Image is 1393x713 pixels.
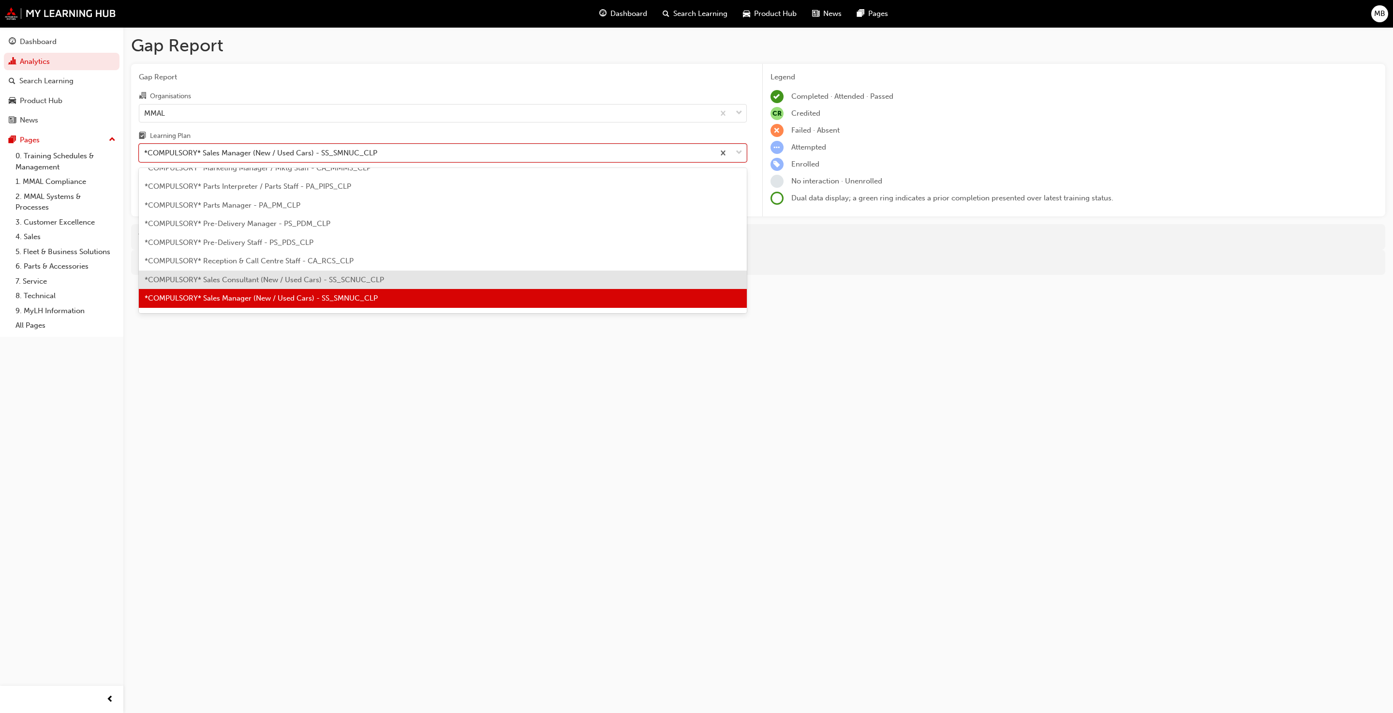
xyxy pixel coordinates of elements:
button: Pages [4,131,119,149]
span: learningRecordVerb_ENROLL-icon [771,158,784,171]
button: MB [1371,5,1388,22]
span: *COMPULSORY* Service Advisor - PS_SA_CLP [145,313,300,321]
div: Legend [771,72,1378,83]
span: Completed · Attended · Passed [791,92,893,101]
a: Dashboard [4,33,119,51]
span: down-icon [736,147,742,159]
a: Search Learning [4,72,119,90]
div: There are no learners to run this report against. [131,224,1385,250]
span: Failed · Absent [791,126,840,135]
span: down-icon [736,107,742,120]
span: News [823,8,842,19]
a: pages-iconPages [849,4,896,24]
span: *COMPULSORY* Parts Interpreter / Parts Staff - PA_PIPS_CLP [145,182,351,191]
div: For more in-depth analysis and data download, go to [138,257,1378,268]
a: car-iconProduct Hub [735,4,804,24]
span: news-icon [812,8,819,20]
span: No interaction · Unenrolled [791,177,882,185]
a: All Pages [12,318,119,333]
div: *COMPULSORY* Sales Manager (New / Used Cars) - SS_SMNUC_CLP [144,148,377,159]
div: News [20,115,38,126]
span: learningRecordVerb_NONE-icon [771,175,784,188]
span: MB [1374,8,1385,19]
a: search-iconSearch Learning [655,4,735,24]
span: learningplan-icon [139,132,146,141]
div: Organisations [150,91,191,101]
a: News [4,111,119,129]
a: 5. Fleet & Business Solutions [12,244,119,259]
div: Learning Plan [150,131,191,141]
a: 2. MMAL Systems & Processes [12,189,119,215]
span: prev-icon [106,694,114,706]
a: news-iconNews [804,4,849,24]
span: Pages [868,8,888,19]
span: pages-icon [9,136,16,145]
span: car-icon [743,8,750,20]
span: Dual data display; a green ring indicates a prior completion presented over latest training status. [791,194,1113,202]
span: *COMPULSORY* Pre-Delivery Staff - PS_PDS_CLP [145,238,313,247]
span: guage-icon [599,8,607,20]
span: *COMPULSORY* Parts Manager - PA_PM_CLP [145,201,300,210]
span: Product Hub [754,8,797,19]
a: Analytics [4,53,119,71]
a: 3. Customer Excellence [12,215,119,230]
div: Dashboard [20,36,57,47]
h1: Gap Report [131,35,1385,56]
a: 8. Technical [12,288,119,303]
img: mmal [5,7,116,20]
span: organisation-icon [139,92,146,101]
a: 6. Parts & Accessories [12,259,119,274]
span: search-icon [663,8,669,20]
div: MMAL [144,107,165,119]
span: learningRecordVerb_FAIL-icon [771,124,784,137]
a: 7. Service [12,274,119,289]
span: car-icon [9,97,16,106]
span: *COMPULSORY* Marketing Manager / Mktg Staff - CA_MMMS_CLP [145,164,371,172]
span: *COMPULSORY* Sales Manager (New / Used Cars) - SS_SMNUC_CLP [145,294,378,303]
span: Gap Report [139,72,747,83]
a: Product Hub [4,92,119,110]
div: Search Learning [19,76,74,87]
span: guage-icon [9,38,16,46]
span: *COMPULSORY* Reception & Call Centre Staff - CA_RCS_CLP [145,257,354,265]
span: up-icon [109,134,116,146]
span: Dashboard [610,8,647,19]
button: DashboardAnalyticsSearch LearningProduct HubNews [4,31,119,131]
span: Enrolled [791,160,819,168]
div: Product Hub [20,95,62,106]
a: 0. Training Schedules & Management [12,149,119,174]
a: guage-iconDashboard [592,4,655,24]
span: null-icon [771,107,784,120]
span: *COMPULSORY* Pre-Delivery Manager - PS_PDM_CLP [145,219,330,228]
span: pages-icon [857,8,864,20]
span: learningRecordVerb_ATTEMPT-icon [771,141,784,154]
span: search-icon [9,77,15,86]
span: Credited [791,109,820,118]
span: chart-icon [9,58,16,66]
a: 1. MMAL Compliance [12,174,119,189]
span: *COMPULSORY* Sales Consultant (New / Used Cars) - SS_SCNUC_CLP [145,275,384,284]
a: 9. MyLH Information [12,303,119,319]
a: 4. Sales [12,229,119,244]
span: Search Learning [673,8,727,19]
span: Attempted [791,143,826,152]
span: news-icon [9,116,16,125]
span: learningRecordVerb_COMPLETE-icon [771,90,784,103]
div: Pages [20,135,40,146]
